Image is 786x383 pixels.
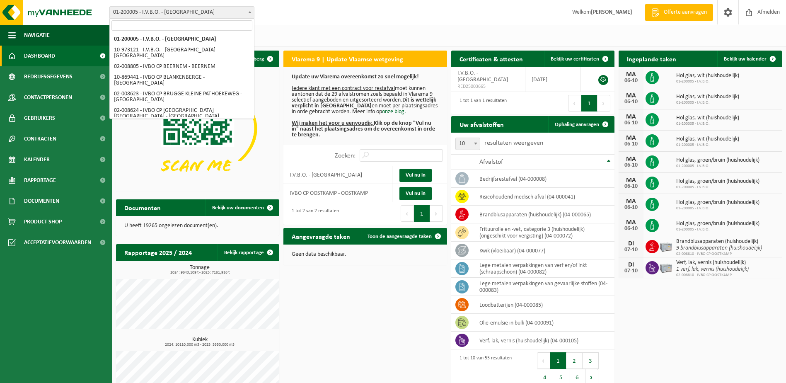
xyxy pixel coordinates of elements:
[24,232,91,253] span: Acceptatievoorwaarden
[283,184,392,202] td: IVBO CP OOSTKAMP - OOSTKAMP
[361,228,446,245] a: Toon de aangevraagde taken
[676,164,759,169] span: 01-200005 - I.V.B.O.
[676,238,762,245] span: Brandblusapparaten (huishoudelijk)
[111,89,252,105] li: 02-008623 - IVBO CP BRUGGE KLEINE PATHOEKEWEG - [GEOGRAPHIC_DATA]
[24,25,50,46] span: Navigatie
[288,204,339,223] div: 1 tot 2 van 2 resultaten
[676,185,759,190] span: 01-200005 - I.V.B.O.
[414,205,430,222] button: 1
[676,121,739,126] span: 01-200005 - I.V.B.O.
[292,74,438,138] p: moet kunnen aantonen dat de 29 afvalstromen zoals bepaald in Vlarema 9 selectief aangeboden en ui...
[455,138,480,150] span: 10
[623,247,639,253] div: 07-10
[676,221,759,227] span: Hol glas, groen/bruin (huishoudelijk)
[24,149,50,170] span: Kalender
[283,51,411,67] h2: Vlarema 9 | Update Vlaamse wetgeving
[555,122,599,127] span: Ophaling aanvragen
[473,206,614,223] td: brandblusapparaten (huishoudelijk) (04-000065)
[676,94,739,100] span: Hol glas, wit (huishoudelijk)
[473,332,614,349] td: verf, lak, vernis (huishoudelijk) (04-000105)
[239,51,278,67] button: Verberg
[120,343,279,347] span: 2024: 10110,000 m3 - 2025: 5350,000 m3
[116,244,200,260] h2: Rapportage 2025 / 2024
[218,244,278,261] a: Bekijk rapportage
[473,223,614,242] td: frituurolie en -vet, categorie 3 (huishoudelijk) (ongeschikt voor vergisting) (04-000072)
[116,67,279,190] img: Download de VHEPlus App
[676,259,749,266] span: Verf, lak, vernis (huishoudelijk)
[335,153,356,159] label: Zoeken:
[120,265,279,275] h3: Tonnage
[401,205,414,222] button: Previous
[111,61,252,72] li: 02-008805 - IVBO CP BEERNEM - BEERNEM
[111,72,252,89] li: 10-869441 - IVBO CP BLANKENBERGE - [GEOGRAPHIC_DATA]
[24,66,73,87] span: Bedrijfsgegevens
[473,296,614,314] td: loodbatterijen (04-000085)
[623,219,639,226] div: MA
[246,56,264,62] span: Verberg
[292,252,438,257] p: Geen data beschikbaar.
[24,211,62,232] span: Product Shop
[479,159,503,165] span: Afvalstof
[566,352,583,369] button: 2
[473,170,614,188] td: bedrijfsrestafval (04-000008)
[24,128,56,149] span: Contracten
[623,198,639,205] div: MA
[283,166,392,184] td: I.V.B.O. - [GEOGRAPHIC_DATA]
[473,278,614,296] td: lege metalen verpakkingen van gevaarlijke stoffen (04-000083)
[623,226,639,232] div: 06-10
[124,223,271,229] p: U heeft 19265 ongelezen document(en).
[457,70,508,83] span: I.V.B.O. - [GEOGRAPHIC_DATA]
[581,95,597,112] button: 1
[451,51,531,67] h2: Certificaten & attesten
[430,205,443,222] button: Next
[676,136,739,143] span: Hol glas, wit (huishoudelijk)
[109,6,254,19] span: 01-200005 - I.V.B.O. - BRUGGE
[659,260,673,274] img: PB-LB-0680-HPE-GY-11
[548,116,614,133] a: Ophaling aanvragen
[583,352,599,369] button: 3
[623,162,639,168] div: 06-10
[591,9,632,15] strong: [PERSON_NAME]
[623,78,639,84] div: 06-10
[623,114,639,120] div: MA
[24,191,59,211] span: Documenten
[623,135,639,141] div: MA
[24,46,55,66] span: Dashboard
[212,205,264,211] span: Bekijk uw documenten
[676,245,762,251] i: 9 brandblusapparaten (huishoudelijk)
[623,262,639,268] div: DI
[399,169,432,182] a: Vul nu in
[676,143,739,148] span: 01-200005 - I.V.B.O.
[473,188,614,206] td: risicohoudend medisch afval (04-000041)
[717,51,781,67] a: Bekijk uw kalender
[676,178,759,185] span: Hol glas, groen/bruin (huishoudelijk)
[676,199,759,206] span: Hol glas, groen/bruin (huishoudelijk)
[676,206,759,211] span: 01-200005 - I.V.B.O.
[120,337,279,347] h3: Kubiek
[456,138,480,150] span: 10
[623,240,639,247] div: DI
[724,56,767,62] span: Bekijk uw kalender
[473,259,614,278] td: lege metalen verpakkingen van verf en/of inkt (schraapschoon) (04-000082)
[676,79,739,84] span: 01-200005 - I.V.B.O.
[451,116,512,132] h2: Uw afvalstoffen
[110,7,254,18] span: 01-200005 - I.V.B.O. - BRUGGE
[473,242,614,259] td: kwik (vloeibaar) (04-000077)
[368,234,432,239] span: Toon de aangevraagde taken
[382,109,406,115] a: onze blog.
[283,228,358,244] h2: Aangevraagde taken
[623,120,639,126] div: 06-10
[623,92,639,99] div: MA
[623,99,639,105] div: 06-10
[292,120,374,126] u: Wij maken het voor u eenvoudig.
[111,45,252,61] li: 10-973121 - I.V.B.O. - [GEOGRAPHIC_DATA] - [GEOGRAPHIC_DATA]
[623,141,639,147] div: 06-10
[597,95,610,112] button: Next
[645,4,713,21] a: Offerte aanvragen
[676,157,759,164] span: Hol glas, groen/bruin (huishoudelijk)
[623,177,639,184] div: MA
[120,271,279,275] span: 2024: 9643,109 t - 2025: 7161,916 t
[111,34,252,45] li: 01-200005 - I.V.B.O. - [GEOGRAPHIC_DATA]
[623,184,639,189] div: 06-10
[116,199,169,216] h2: Documenten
